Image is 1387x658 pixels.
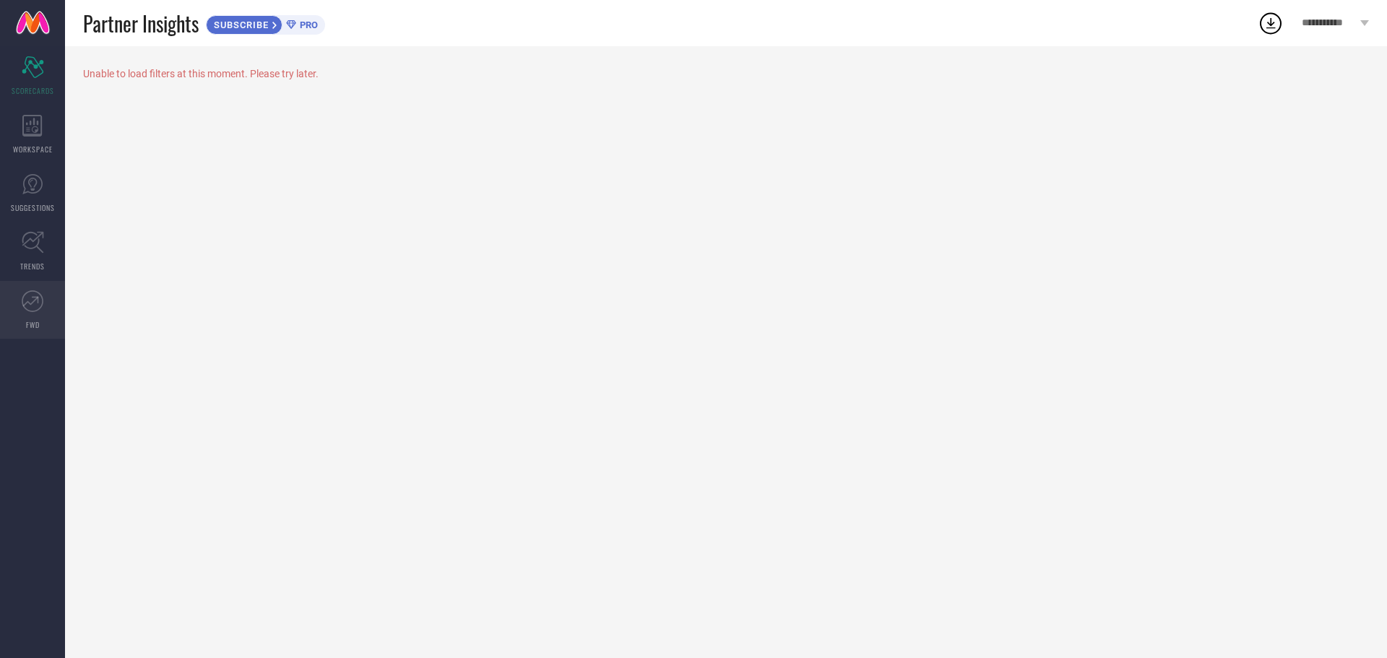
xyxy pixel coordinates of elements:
[11,202,55,213] span: SUGGESTIONS
[1258,10,1284,36] div: Open download list
[207,20,272,30] span: SUBSCRIBE
[206,12,325,35] a: SUBSCRIBEPRO
[83,68,1369,79] div: Unable to load filters at this moment. Please try later.
[83,9,199,38] span: Partner Insights
[26,319,40,330] span: FWD
[13,144,53,155] span: WORKSPACE
[12,85,54,96] span: SCORECARDS
[20,261,45,272] span: TRENDS
[296,20,318,30] span: PRO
